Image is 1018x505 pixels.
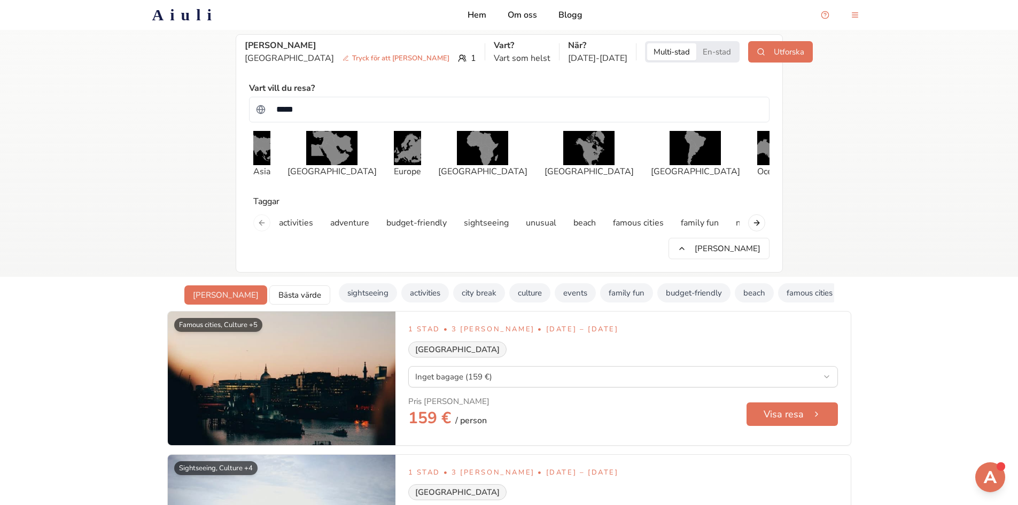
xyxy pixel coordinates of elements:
[647,127,744,182] button: na image[GEOGRAPHIC_DATA]
[287,165,377,178] p: [GEOGRAPHIC_DATA]
[748,41,813,63] button: Utforska
[273,212,320,234] button: activities
[540,127,638,182] button: na image[GEOGRAPHIC_DATA]
[438,165,527,178] p: [GEOGRAPHIC_DATA]
[729,212,774,234] button: nightlife
[674,212,725,234] button: family fun
[651,165,740,178] p: [GEOGRAPHIC_DATA]
[747,402,838,426] button: Visa resa
[509,283,550,302] button: culture
[657,283,731,302] button: budget-friendly
[269,285,330,305] button: Bästa värde
[408,468,838,478] p: 1 stad • 3 [PERSON_NAME] • [DATE] – [DATE]
[545,165,634,178] p: [GEOGRAPHIC_DATA]
[613,216,664,229] p: famous cities
[249,195,770,208] div: Taggar
[457,212,515,234] button: sightseeing
[555,283,596,302] button: events
[753,127,792,182] button: na imageOceania
[977,464,1003,490] img: Support
[563,131,615,165] img: na image
[408,484,507,500] div: [GEOGRAPHIC_DATA]
[607,212,670,234] button: famous cities
[245,52,476,65] div: 1
[338,53,454,64] span: Tryck för att [PERSON_NAME]
[174,318,262,332] div: Famous cities, Culture +5
[814,4,836,26] button: Open support chat
[670,131,721,165] img: na image
[464,216,509,229] p: sightseeing
[453,283,505,302] button: city break
[394,165,421,178] p: Europe
[573,216,596,229] p: beach
[757,131,788,165] img: na image
[306,131,358,165] img: na image
[324,212,376,234] button: adventure
[647,43,696,60] button: Multi-city
[778,283,841,302] button: famous cities
[245,39,476,52] p: [PERSON_NAME]
[696,43,737,60] button: Single-city
[736,216,768,229] p: nightlife
[283,127,381,182] button: na image[GEOGRAPHIC_DATA]
[253,165,270,178] p: Asia
[184,285,267,305] button: [PERSON_NAME]
[386,216,447,229] p: budget-friendly
[253,131,270,165] img: na image
[249,82,315,95] p: Vart vill du resa?
[468,9,486,21] a: Hem
[645,41,740,63] div: Trip style
[457,131,508,165] img: na image
[408,324,838,335] p: 1 stad • 3 [PERSON_NAME] • [DATE] – [DATE]
[408,409,487,432] h2: 159 €
[245,52,454,65] p: [GEOGRAPHIC_DATA]
[526,216,556,229] p: unusual
[844,4,866,26] button: menu-button
[434,127,532,182] button: na image[GEOGRAPHIC_DATA]
[408,396,489,407] div: Pris [PERSON_NAME]
[519,212,563,234] button: unusual
[330,216,369,229] p: adventure
[681,216,719,229] p: family fun
[567,212,602,234] button: beach
[735,283,774,302] button: beach
[339,283,397,302] button: sightseeing
[494,52,550,65] p: Vart som helst
[568,52,627,65] p: [DATE] - [DATE]
[174,461,258,475] div: Sightseeing, Culture +4
[135,5,235,25] a: Aiuli
[600,283,653,302] button: family fun
[669,238,770,259] button: [PERSON_NAME]
[401,283,449,302] button: activities
[249,127,275,182] button: na imageAsia
[508,9,537,21] a: Om oss
[455,414,487,427] span: / person
[975,462,1005,492] button: Open support chat
[168,312,395,445] img: Bild av London Gb
[494,39,550,52] p: Vart?
[270,99,763,120] input: Sök efter ett land
[390,127,425,182] button: na imageEurope
[152,5,218,25] h2: Aiuli
[757,165,788,178] p: Oceania
[558,9,582,21] a: Blogg
[568,39,627,52] p: När?
[394,131,421,165] img: na image
[408,341,507,358] div: [GEOGRAPHIC_DATA]
[279,216,313,229] p: activities
[380,212,453,234] button: budget-friendly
